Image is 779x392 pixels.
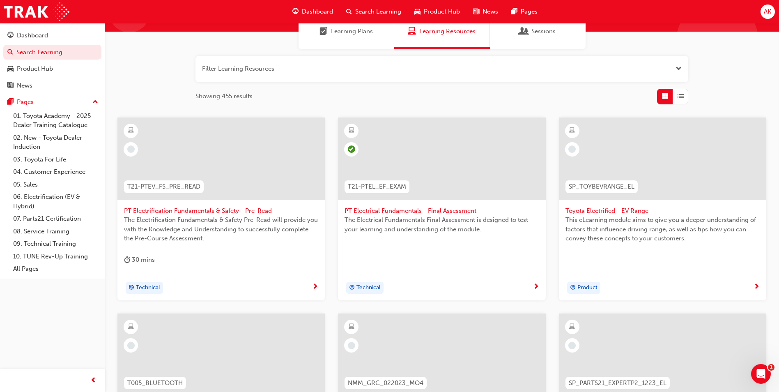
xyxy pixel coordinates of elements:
a: search-iconSearch Learning [340,3,408,20]
span: Sessions [531,27,556,36]
a: Dashboard [3,28,101,43]
span: up-icon [92,97,98,108]
button: Pages [3,95,101,110]
span: Learning Plans [331,27,373,36]
span: Sessions [520,27,528,36]
span: Dashboard [302,7,333,16]
iframe: Intercom live chat [751,364,771,384]
span: prev-icon [90,376,97,386]
a: guage-iconDashboard [286,3,340,20]
span: news-icon [7,82,14,90]
span: Product Hub [424,7,460,16]
img: Trak [4,2,69,21]
a: 09. Technical Training [10,238,101,250]
span: PT Electrical Fundamentals - Final Assessment [345,206,539,216]
a: car-iconProduct Hub [408,3,466,20]
a: T21-PTEV_FS_PRE_READPT Electrification Fundamentals & Safety - Pre-ReadThe Electrification Fundam... [117,118,325,301]
a: SP_TOYBEVRANGE_ELToyota Electrified - EV RangeThis eLearning module aims to give you a deeper und... [559,118,766,301]
a: SessionsSessions [490,14,586,49]
span: target-icon [129,283,134,293]
span: T21-PTEL_EF_EXAM [348,182,406,191]
span: Pages [521,7,538,16]
span: Learning Resources [408,27,416,36]
span: search-icon [346,7,352,17]
span: learningRecordVerb_NONE-icon [127,342,135,349]
span: Technical [356,283,381,293]
a: Product Hub [3,61,101,76]
span: guage-icon [7,32,14,39]
div: 30 mins [124,255,155,265]
button: Open the filter [676,64,682,74]
span: SP_TOYBEVRANGE_EL [569,182,634,191]
span: This eLearning module aims to give you a deeper understanding of factors that influence driving r... [565,215,760,243]
a: Learning PlansLearning Plans [299,14,394,49]
a: 10. TUNE Rev-Up Training [10,250,101,263]
a: 03. Toyota For Life [10,153,101,166]
span: learningRecordVerb_COMPLETE-icon [348,145,355,153]
a: 08. Service Training [10,225,101,238]
span: Technical [136,283,160,293]
span: news-icon [473,7,479,17]
span: target-icon [349,283,355,293]
span: T005_BLUETOOTH [127,378,183,388]
span: duration-icon [124,255,130,265]
span: search-icon [7,49,13,56]
span: Toyota Electrified - EV Range [565,206,760,216]
span: next-icon [312,284,318,291]
div: Dashboard [17,31,48,40]
span: learningRecordVerb_NONE-icon [348,342,355,349]
div: Product Hub [17,64,53,74]
a: T21-PTEL_EF_EXAMPT Electrical Fundamentals - Final AssessmentThe Electrical Fundamentals Final As... [338,118,545,301]
span: Search Learning [355,7,401,16]
span: guage-icon [292,7,299,17]
a: 01. Toyota Academy - 2025 Dealer Training Catalogue [10,110,101,131]
span: car-icon [414,7,421,17]
span: car-icon [7,65,14,73]
span: List [678,92,684,101]
span: next-icon [754,284,760,291]
span: learningResourceType_ELEARNING-icon [569,322,575,332]
span: PT Electrification Fundamentals & Safety - Pre-Read [124,206,318,216]
span: learningResourceType_ELEARNING-icon [349,125,354,136]
span: target-icon [570,283,576,293]
a: 02. New - Toyota Dealer Induction [10,131,101,153]
span: pages-icon [7,99,14,106]
span: Grid [662,92,668,101]
span: pages-icon [511,7,517,17]
a: Search Learning [3,45,101,60]
div: Pages [17,97,34,107]
span: Product [577,283,597,293]
span: learningRecordVerb_NONE-icon [568,342,576,349]
span: learningRecordVerb_NONE-icon [568,145,576,153]
span: Showing 455 results [195,92,253,101]
a: Learning ResourcesLearning Resources [394,14,490,49]
a: All Pages [10,263,101,275]
a: 06. Electrification (EV & Hybrid) [10,191,101,212]
a: 05. Sales [10,178,101,191]
span: T21-PTEV_FS_PRE_READ [127,182,200,191]
span: learningResourceType_ELEARNING-icon [128,125,134,136]
span: The Electrification Fundamentals & Safety Pre-Read will provide you with the Knowledge and Unders... [124,215,318,243]
a: news-iconNews [466,3,505,20]
a: 04. Customer Experience [10,166,101,178]
a: pages-iconPages [505,3,544,20]
span: learningResourceType_ELEARNING-icon [569,125,575,136]
a: 07. Parts21 Certification [10,212,101,225]
a: News [3,78,101,93]
button: AK [761,5,775,19]
span: learningRecordVerb_NONE-icon [127,145,135,153]
span: learningResourceType_ELEARNING-icon [349,322,354,332]
span: The Electrical Fundamentals Final Assessment is designed to test your learning and understanding ... [345,215,539,234]
span: learningResourceType_ELEARNING-icon [128,322,134,332]
span: AK [764,7,771,16]
span: next-icon [533,284,539,291]
span: NMM_GRC_022023_MO4 [348,378,423,388]
span: Learning Plans [319,27,328,36]
div: News [17,81,32,90]
span: 1 [768,364,774,371]
span: SP_PARTS21_EXPERTP2_1223_EL [569,378,666,388]
span: News [483,7,498,16]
